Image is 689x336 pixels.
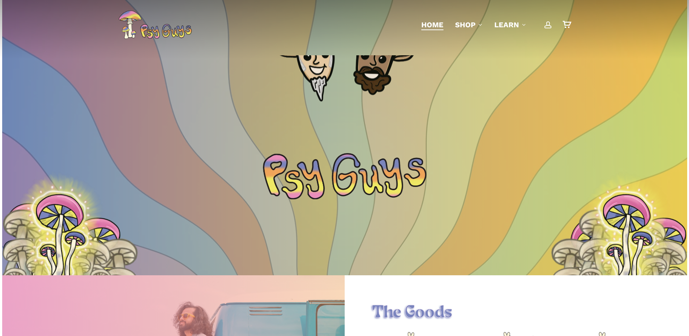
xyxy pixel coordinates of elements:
[583,172,673,302] img: Colorful psychedelic mushrooms with pink, blue, and yellow patterns on a glowing yellow background.
[421,20,443,29] span: Home
[551,209,660,322] img: Illustration of a cluster of tall mushrooms with light caps and dark gills, viewed from below.
[118,10,192,39] img: PsyGuys
[455,20,475,29] span: Shop
[372,303,659,323] h1: The Goods
[494,20,526,30] a: Learn
[455,20,483,30] a: Shop
[29,209,138,322] img: Illustration of a cluster of tall mushrooms with light caps and dark gills, viewed from below.
[16,172,106,302] img: Colorful psychedelic mushrooms with pink, blue, and yellow patterns on a glowing yellow background.
[263,153,426,199] img: Psychedelic PsyGuys Text Logo
[578,180,687,293] img: Illustration of a cluster of tall mushrooms with light caps and dark gills, viewed from below.
[272,1,417,110] img: PsyGuys Heads Logo
[2,180,111,293] img: Illustration of a cluster of tall mushrooms with light caps and dark gills, viewed from below.
[421,20,443,30] a: Home
[494,20,519,29] span: Learn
